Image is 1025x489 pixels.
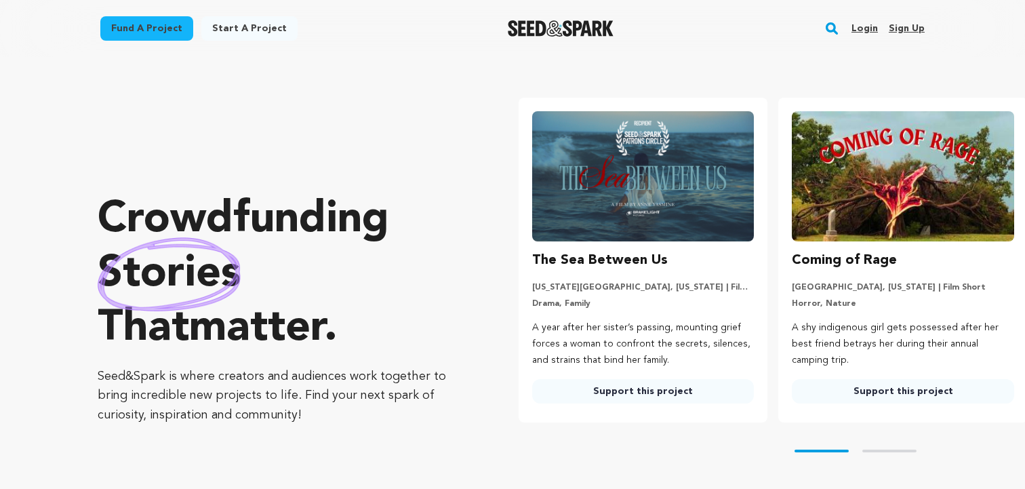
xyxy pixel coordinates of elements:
[98,237,241,311] img: hand sketched image
[792,111,1014,241] img: Coming of Rage image
[189,307,324,351] span: matter
[792,282,1014,293] p: [GEOGRAPHIC_DATA], [US_STATE] | Film Short
[98,193,464,356] p: Crowdfunding that .
[100,16,193,41] a: Fund a project
[532,282,755,293] p: [US_STATE][GEOGRAPHIC_DATA], [US_STATE] | Film Short
[98,367,464,425] p: Seed&Spark is where creators and audiences work together to bring incredible new projects to life...
[532,379,755,404] a: Support this project
[851,18,878,39] a: Login
[889,18,925,39] a: Sign up
[532,298,755,309] p: Drama, Family
[532,111,755,241] img: The Sea Between Us image
[532,320,755,368] p: A year after her sister’s passing, mounting grief forces a woman to confront the secrets, silence...
[792,379,1014,404] a: Support this project
[792,250,897,271] h3: Coming of Rage
[201,16,298,41] a: Start a project
[508,20,614,37] a: Seed&Spark Homepage
[792,320,1014,368] p: A shy indigenous girl gets possessed after her best friend betrays her during their annual campin...
[532,250,668,271] h3: The Sea Between Us
[792,298,1014,309] p: Horror, Nature
[508,20,614,37] img: Seed&Spark Logo Dark Mode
